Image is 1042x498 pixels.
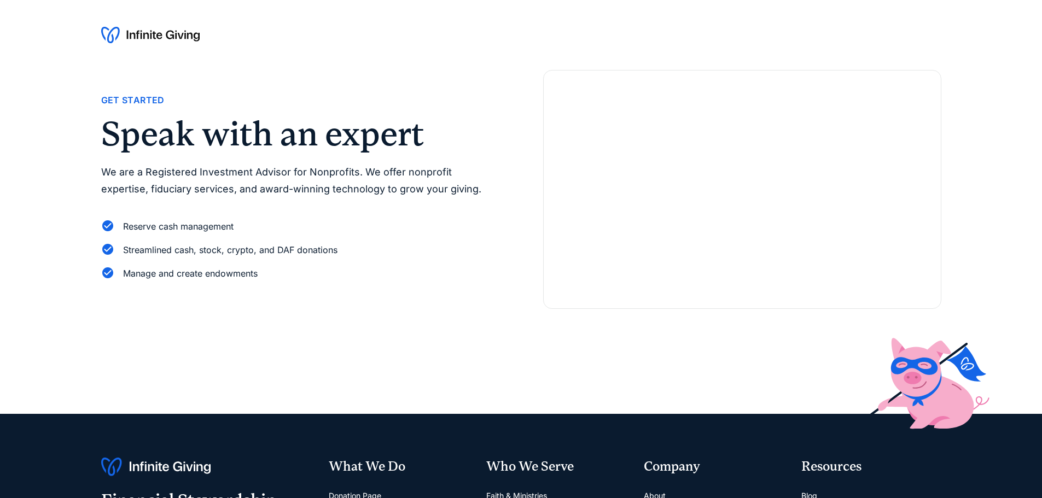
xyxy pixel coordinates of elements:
div: Streamlined cash, stock, crypto, and DAF donations [123,243,337,257]
div: Get Started [101,93,165,108]
div: Manage and create endowments [123,266,258,281]
div: What We Do [329,458,469,476]
h2: Speak with an expert [101,117,499,151]
div: Company [644,458,784,476]
div: Resources [801,458,941,476]
p: We are a Registered Investment Advisor for Nonprofits. We offer nonprofit expertise, fiduciary se... [101,164,499,197]
div: Reserve cash management [123,219,234,234]
iframe: Form 0 [561,106,923,291]
div: Who We Serve [486,458,626,476]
